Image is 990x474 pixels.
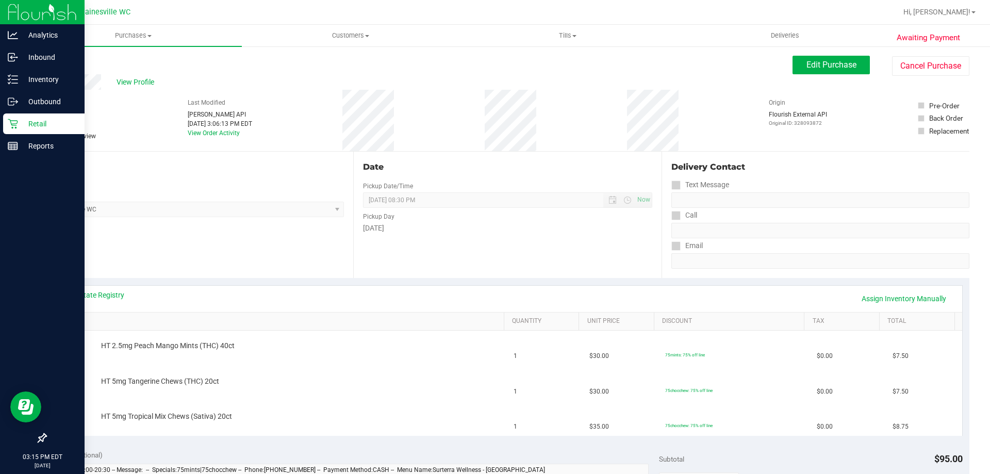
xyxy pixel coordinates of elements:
span: $0.00 [817,351,833,361]
a: Assign Inventory Manually [855,290,953,307]
inline-svg: Reports [8,141,18,151]
span: 1 [514,422,517,432]
span: HT 2.5mg Peach Mango Mints (THC) 40ct [101,341,235,351]
a: Customers [242,25,459,46]
span: $35.00 [589,422,609,432]
p: [DATE] [5,462,80,469]
p: Inventory [18,73,80,86]
a: Deliveries [676,25,894,46]
span: Purchases [25,31,242,40]
div: Date [363,161,652,173]
span: Hi, [PERSON_NAME]! [903,8,970,16]
div: Flourish External API [769,110,827,127]
inline-svg: Analytics [8,30,18,40]
div: Pre-Order [929,101,960,111]
inline-svg: Inventory [8,74,18,85]
span: $7.50 [893,351,909,361]
a: View Order Activity [188,129,240,137]
div: [DATE] [363,223,652,234]
span: 75mints: 75% off line [665,352,705,357]
label: Origin [769,98,785,107]
inline-svg: Outbound [8,96,18,107]
div: Location [45,161,344,173]
span: Customers [242,31,458,40]
span: $7.50 [893,387,909,397]
inline-svg: Inbound [8,52,18,62]
label: Email [671,238,703,253]
div: Replacement [929,126,969,136]
a: Quantity [512,317,575,325]
span: 75chocchew: 75% off line [665,423,713,428]
label: Call [671,208,697,223]
div: Back Order [929,113,963,123]
p: Reports [18,140,80,152]
p: Inbound [18,51,80,63]
span: HT 5mg Tangerine Chews (THC) 20ct [101,377,219,386]
a: Discount [662,317,800,325]
a: Unit Price [587,317,650,325]
label: Pickup Date/Time [363,182,413,191]
span: View Profile [117,77,158,88]
p: Retail [18,118,80,130]
input: Format: (999) 999-9999 [671,223,969,238]
label: Pickup Day [363,212,394,221]
label: Text Message [671,177,729,192]
div: Delivery Contact [671,161,969,173]
span: $30.00 [589,387,609,397]
a: Tills [459,25,676,46]
span: $0.00 [817,422,833,432]
a: Total [887,317,950,325]
a: Purchases [25,25,242,46]
span: Deliveries [757,31,813,40]
span: Gainesville WC [80,8,130,17]
span: HT 5mg Tropical Mix Chews (Sativa) 20ct [101,412,232,421]
button: Edit Purchase [793,56,870,74]
a: Tax [813,317,876,325]
span: $8.75 [893,422,909,432]
inline-svg: Retail [8,119,18,129]
a: View State Registry [62,290,124,300]
div: [DATE] 3:06:13 PM EDT [188,119,252,128]
span: $0.00 [817,387,833,397]
span: Awaiting Payment [897,32,960,44]
input: Format: (999) 999-9999 [671,192,969,208]
p: Outbound [18,95,80,108]
p: 03:15 PM EDT [5,452,80,462]
span: $95.00 [934,453,963,464]
div: [PERSON_NAME] API [188,110,252,119]
span: 1 [514,351,517,361]
span: 75chocchew: 75% off line [665,388,713,393]
span: 1 [514,387,517,397]
span: Edit Purchase [806,60,856,70]
span: $30.00 [589,351,609,361]
span: Tills [459,31,675,40]
label: Last Modified [188,98,225,107]
button: Cancel Purchase [892,56,969,76]
p: Original ID: 328093872 [769,119,827,127]
iframe: Resource center [10,391,41,422]
p: Analytics [18,29,80,41]
span: Subtotal [659,455,684,463]
a: SKU [61,317,500,325]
